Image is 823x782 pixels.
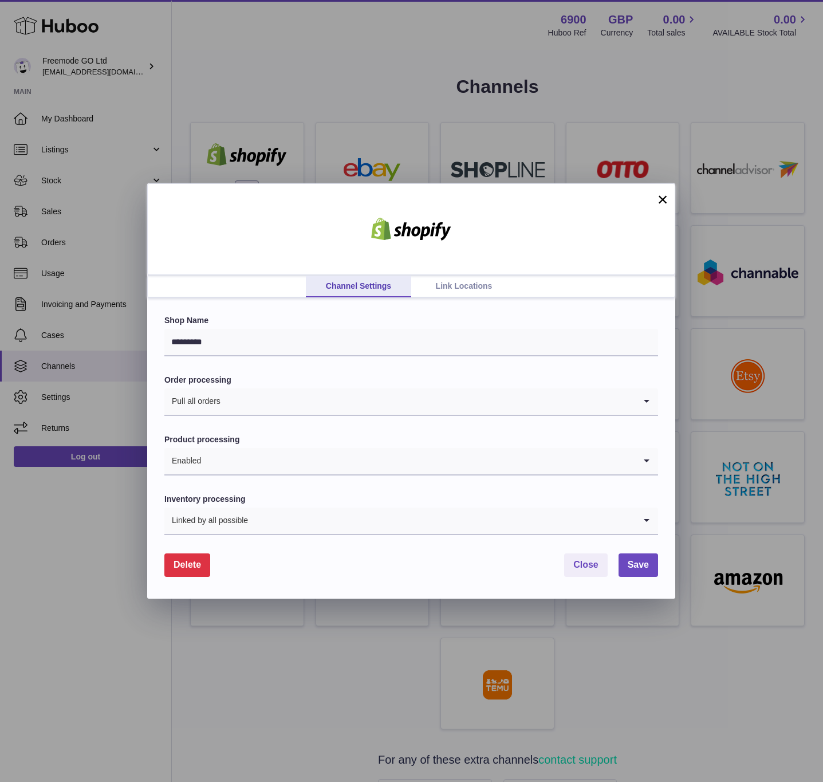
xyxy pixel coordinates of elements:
[619,553,658,577] button: Save
[656,192,670,206] button: ×
[573,560,598,569] span: Close
[164,553,210,577] button: Delete
[249,508,635,534] input: Search for option
[164,448,658,476] div: Search for option
[628,560,649,569] span: Save
[306,276,411,297] a: Channel Settings
[164,388,221,415] span: Pull all orders
[164,448,202,474] span: Enabled
[221,388,635,415] input: Search for option
[411,276,517,297] a: Link Locations
[164,315,658,326] label: Shop Name
[164,434,658,445] label: Product processing
[174,560,201,569] span: Delete
[164,508,658,535] div: Search for option
[164,508,249,534] span: Linked by all possible
[164,388,658,416] div: Search for option
[202,448,635,474] input: Search for option
[363,218,460,241] img: shopify
[564,553,608,577] button: Close
[164,494,658,505] label: Inventory processing
[164,375,658,386] label: Order processing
